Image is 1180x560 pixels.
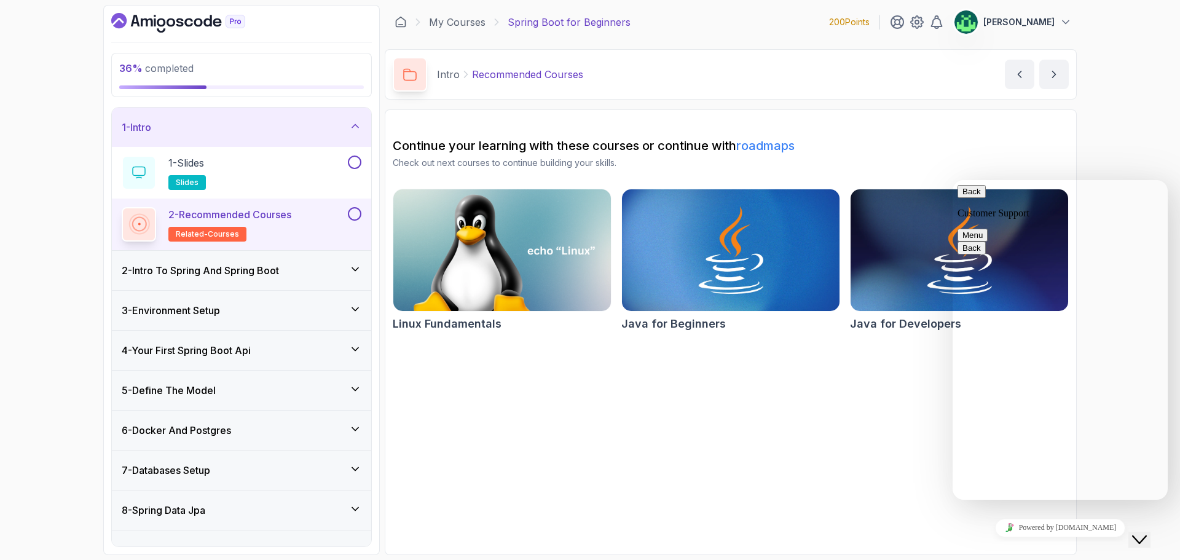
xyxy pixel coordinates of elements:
[393,315,502,333] h2: Linux Fundamentals
[168,207,291,222] p: 2 - Recommended Courses
[1039,60,1069,89] button: next content
[621,315,726,333] h2: Java for Beginners
[437,67,460,82] p: Intro
[954,10,1072,34] button: user profile image[PERSON_NAME]
[119,62,143,74] span: 36 %
[122,423,231,438] h3: 6 - Docker And Postgres
[393,137,1069,154] h2: Continue your learning with these courses or continue with
[621,189,840,333] a: Java for Beginners cardJava for Beginners
[176,229,239,239] span: related-courses
[393,189,612,333] a: Linux Fundamentals cardLinux Fundamentals
[119,62,194,74] span: completed
[508,15,631,30] p: Spring Boot for Beginners
[1005,60,1034,89] button: previous content
[953,180,1168,500] iframe: chat widget
[112,108,371,147] button: 1-Intro
[983,16,1055,28] p: [PERSON_NAME]
[851,189,1068,311] img: Java for Developers card
[112,491,371,530] button: 8-Spring Data Jpa
[953,514,1168,542] iframe: chat widget
[829,16,870,28] p: 200 Points
[122,463,210,478] h3: 7 - Databases Setup
[393,157,1069,169] p: Check out next courses to continue building your skills.
[954,10,978,34] img: user profile image
[176,178,199,187] span: slides
[622,189,840,311] img: Java for Beginners card
[472,67,583,82] p: Recommended Courses
[736,138,795,153] a: roadmaps
[122,383,216,398] h3: 5 - Define The Model
[850,189,1069,333] a: Java for Developers cardJava for Developers
[122,343,251,358] h3: 4 - Your First Spring Boot Api
[429,15,486,30] a: My Courses
[111,13,273,33] a: Dashboard
[393,189,611,311] img: Linux Fundamentals card
[122,503,205,518] h3: 8 - Spring Data Jpa
[850,315,961,333] h2: Java for Developers
[112,451,371,490] button: 7-Databases Setup
[1128,511,1168,548] iframe: chat widget
[112,371,371,410] button: 5-Define The Model
[122,303,220,318] h3: 3 - Environment Setup
[112,251,371,290] button: 2-Intro To Spring And Spring Boot
[122,207,361,242] button: 2-Recommended Coursesrelated-courses
[112,291,371,330] button: 3-Environment Setup
[112,331,371,370] button: 4-Your First Spring Boot Api
[122,543,155,558] h3: 9 - Crud
[112,411,371,450] button: 6-Docker And Postgres
[395,16,407,28] a: Dashboard
[122,120,151,135] h3: 1 - Intro
[168,156,204,170] p: 1 - Slides
[122,156,361,190] button: 1-Slidesslides
[122,263,279,278] h3: 2 - Intro To Spring And Spring Boot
